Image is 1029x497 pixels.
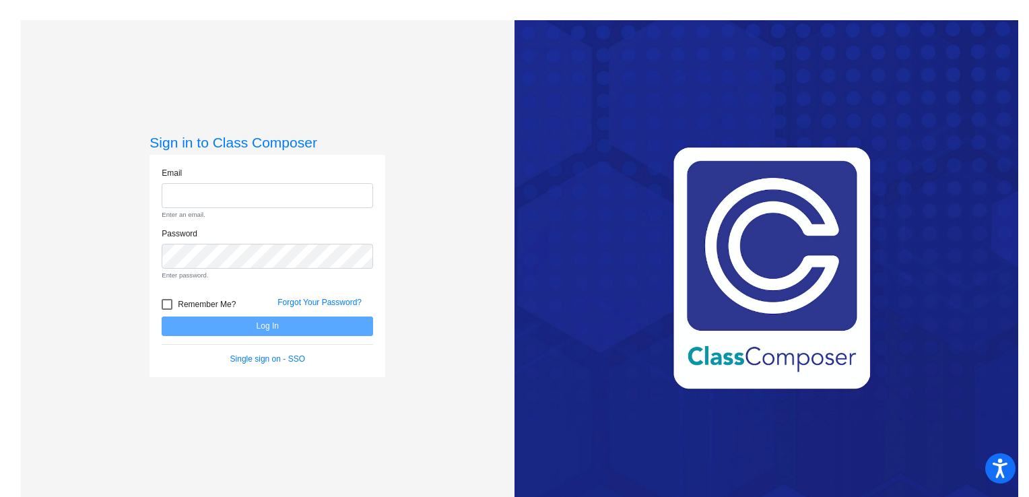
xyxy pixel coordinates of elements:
[162,167,182,179] label: Email
[230,354,305,364] a: Single sign on - SSO
[162,228,197,240] label: Password
[277,298,362,307] a: Forgot Your Password?
[162,271,373,280] small: Enter password.
[150,134,385,151] h3: Sign in to Class Composer
[162,317,373,336] button: Log In
[178,296,236,312] span: Remember Me?
[162,210,373,220] small: Enter an email.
